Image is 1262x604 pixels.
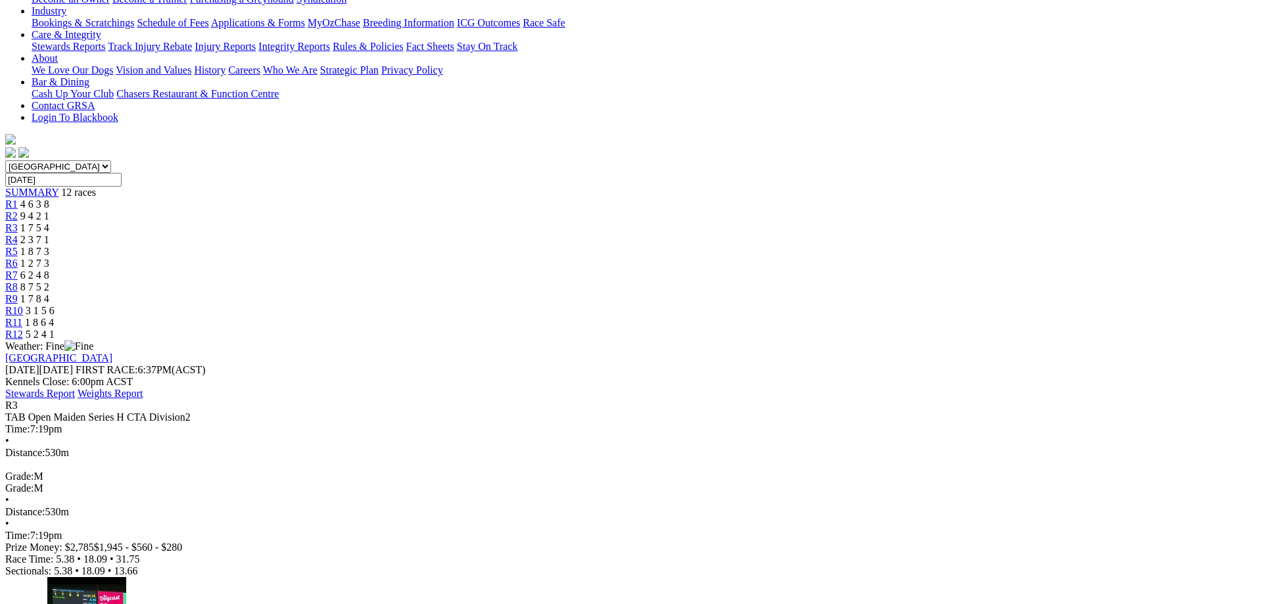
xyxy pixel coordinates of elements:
a: Track Injury Rebate [108,41,192,52]
span: 1 2 7 3 [20,258,49,269]
div: 7:19pm [5,423,1257,435]
span: 8 7 5 2 [20,281,49,292]
a: Bar & Dining [32,76,89,87]
span: 1 8 7 3 [20,246,49,257]
span: 18.09 [82,565,105,576]
a: R12 [5,329,23,340]
a: Contact GRSA [32,100,95,111]
a: [GEOGRAPHIC_DATA] [5,352,112,363]
span: 3 1 5 6 [26,305,55,316]
span: 12 races [61,187,96,198]
a: History [194,64,225,76]
span: Grade: [5,471,34,482]
a: Stewards Reports [32,41,105,52]
a: R9 [5,293,18,304]
span: Time: [5,530,30,541]
div: TAB Open Maiden Series H CTA Division2 [5,411,1257,423]
span: R3 [5,400,18,411]
span: Weather: Fine [5,340,93,352]
span: 2 3 7 1 [20,234,49,245]
div: Industry [32,17,1257,29]
div: Care & Integrity [32,41,1257,53]
span: [DATE] [5,364,73,375]
div: M [5,471,1257,482]
div: Bar & Dining [32,88,1257,100]
a: Applications & Forms [211,17,305,28]
a: R8 [5,281,18,292]
span: [DATE] [5,364,39,375]
span: 13.66 [114,565,137,576]
a: Fact Sheets [406,41,454,52]
a: R7 [5,269,18,281]
span: Sectionals: [5,565,51,576]
a: Privacy Policy [381,64,443,76]
a: Integrity Reports [258,41,330,52]
span: FIRST RACE: [76,364,137,375]
div: Prize Money: $2,785 [5,542,1257,553]
a: Careers [228,64,260,76]
a: R10 [5,305,23,316]
a: R2 [5,210,18,221]
a: Injury Reports [195,41,256,52]
a: Who We Are [263,64,317,76]
span: • [75,565,79,576]
a: ICG Outcomes [457,17,520,28]
span: Race Time: [5,553,53,565]
a: Race Safe [523,17,565,28]
span: • [5,435,9,446]
span: • [5,518,9,529]
a: Bookings & Scratchings [32,17,134,28]
a: Stay On Track [457,41,517,52]
span: 31.75 [116,553,140,565]
a: We Love Our Dogs [32,64,113,76]
a: Weights Report [78,388,143,399]
span: • [110,553,114,565]
div: About [32,64,1257,76]
a: Stewards Report [5,388,75,399]
div: 530m [5,447,1257,459]
input: Select date [5,173,122,187]
a: SUMMARY [5,187,58,198]
span: • [108,565,112,576]
div: 530m [5,506,1257,518]
span: R11 [5,317,22,328]
span: 18.09 [83,553,107,565]
a: R1 [5,198,18,210]
span: $1,945 - $560 - $280 [94,542,183,553]
a: R4 [5,234,18,245]
span: 4 6 3 8 [20,198,49,210]
a: R6 [5,258,18,269]
span: Distance: [5,506,45,517]
a: R3 [5,222,18,233]
span: 5 2 4 1 [26,329,55,340]
div: Kennels Close: 6:00pm ACST [5,376,1257,388]
div: 7:19pm [5,530,1257,542]
a: Industry [32,5,66,16]
div: M [5,482,1257,494]
span: 5.38 [54,565,72,576]
span: • [5,494,9,505]
span: 1 7 5 4 [20,222,49,233]
img: Fine [64,340,93,352]
a: Rules & Policies [333,41,404,52]
img: twitter.svg [18,147,29,158]
img: facebook.svg [5,147,16,158]
span: Distance: [5,447,45,458]
a: R5 [5,246,18,257]
span: • [77,553,81,565]
span: Time: [5,423,30,434]
a: Strategic Plan [320,64,379,76]
span: 5.38 [56,553,74,565]
a: MyOzChase [308,17,360,28]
